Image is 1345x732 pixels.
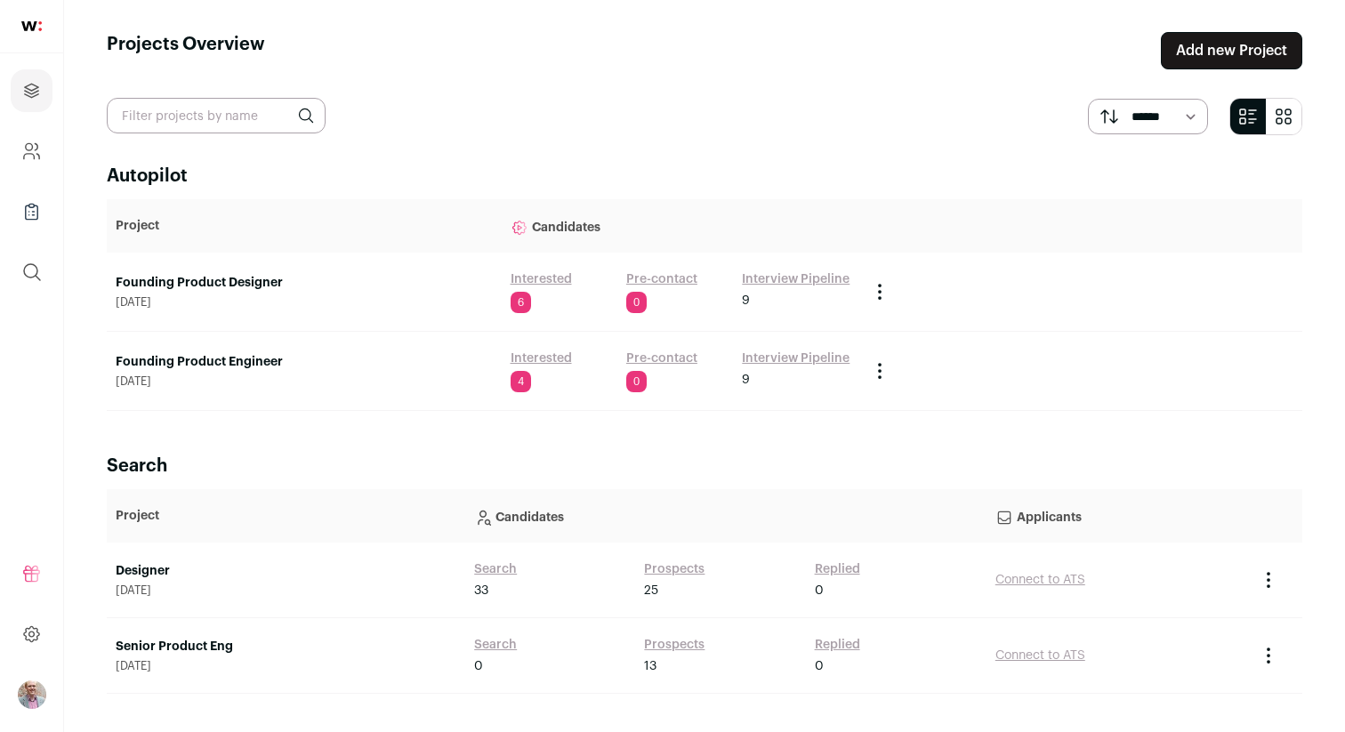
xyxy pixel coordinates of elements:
input: Filter projects by name [107,98,326,133]
button: Open dropdown [18,680,46,709]
a: Designer [116,562,456,580]
a: Pre-contact [626,350,697,367]
a: Company and ATS Settings [11,130,52,173]
span: 13 [644,657,656,675]
a: Interested [511,350,572,367]
button: Project Actions [869,360,890,382]
span: 33 [474,582,488,599]
button: Project Actions [1258,569,1279,591]
button: Project Actions [1258,645,1279,666]
a: Connect to ATS [995,574,1085,586]
span: 0 [815,657,824,675]
h1: Projects Overview [107,32,265,69]
a: Senior Product Eng [116,638,456,656]
a: Pre-contact [626,270,697,288]
p: Project [116,217,493,235]
h2: Autopilot [107,164,1302,189]
span: 4 [511,371,531,392]
p: Project [116,507,456,525]
span: 6 [511,292,531,313]
a: Replied [815,636,860,654]
a: Company Lists [11,190,52,233]
a: Connect to ATS [995,649,1085,662]
a: Prospects [644,636,705,654]
img: wellfound-shorthand-0d5821cbd27db2630d0214b213865d53afaa358527fdda9d0ea32b1df1b89c2c.svg [21,21,42,31]
span: 0 [626,292,647,313]
a: Interview Pipeline [742,270,850,288]
span: [DATE] [116,374,493,389]
button: Project Actions [869,281,890,302]
h2: Search [107,454,1302,479]
a: Interview Pipeline [742,350,850,367]
span: 0 [626,371,647,392]
span: [DATE] [116,295,493,310]
p: Candidates [511,208,851,244]
span: 0 [474,657,483,675]
span: 9 [742,371,750,389]
span: 9 [742,292,750,310]
a: Interested [511,270,572,288]
a: Founding Product Engineer [116,353,493,371]
span: 25 [644,582,658,599]
span: [DATE] [116,583,456,598]
span: [DATE] [116,659,456,673]
p: Candidates [474,498,978,534]
a: Prospects [644,560,705,578]
a: Founding Product Designer [116,274,493,292]
span: 0 [815,582,824,599]
a: Add new Project [1161,32,1302,69]
a: Search [474,560,517,578]
a: Search [474,636,517,654]
p: Applicants [995,498,1240,534]
a: Projects [11,69,52,112]
a: Replied [815,560,860,578]
img: 190284-medium_jpg [18,680,46,709]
